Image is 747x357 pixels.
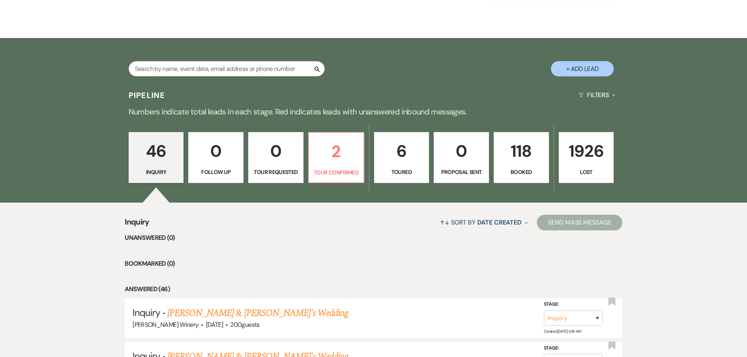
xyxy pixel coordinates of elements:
button: Filters [576,85,618,105]
p: 6 [379,138,424,164]
p: 46 [134,138,179,164]
label: Stage: [544,344,603,353]
span: Date Created [477,218,522,227]
p: Toured [379,168,424,176]
button: + Add Lead [551,61,614,76]
h3: Pipeline [129,90,165,101]
span: [PERSON_NAME] Winery [133,321,198,329]
span: Inquiry [133,306,160,319]
p: Tour Requested [253,168,298,176]
a: [PERSON_NAME] & [PERSON_NAME]'s Wedding [167,306,349,320]
p: Booked [499,168,544,176]
span: [DATE] [206,321,223,329]
p: Lost [564,168,609,176]
li: Unanswered (0) [125,233,622,243]
p: 0 [439,138,484,164]
p: 2 [314,138,359,165]
p: 118 [499,138,544,164]
a: 118Booked [494,132,549,183]
a: 6Toured [374,132,429,183]
span: 200 guests [230,321,259,329]
span: Inquiry [125,216,149,233]
p: 1926 [564,138,609,164]
a: 0Proposal Sent [434,132,489,183]
p: Tour Confirmed [314,168,359,177]
p: Numbers indicate total leads in each stage. Red indicates leads with unanswered inbound messages. [91,105,656,118]
p: Follow Up [193,168,238,176]
button: Send Mass Message [537,215,622,230]
button: Sort By Date Created [437,212,531,233]
span: Created: [DATE] 6:16 AM [544,329,581,334]
p: 0 [253,138,298,164]
a: 46Inquiry [129,132,184,183]
p: 0 [193,138,238,164]
p: Proposal Sent [439,168,484,176]
a: 2Tour Confirmed [308,132,364,183]
span: ↑↓ [440,218,449,227]
li: Bookmarked (0) [125,259,622,269]
p: Inquiry [134,168,179,176]
a: 0Tour Requested [248,132,304,183]
input: Search by name, event date, email address or phone number [129,61,325,76]
li: Answered (46) [125,284,622,294]
a: 1926Lost [559,132,614,183]
label: Stage: [544,300,603,309]
a: 0Follow Up [188,132,244,183]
